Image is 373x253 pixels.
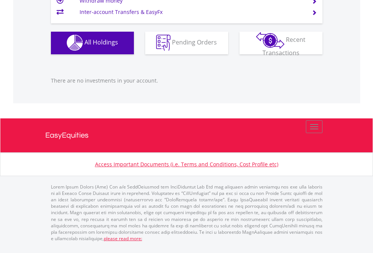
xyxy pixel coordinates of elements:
button: Pending Orders [145,32,228,54]
span: Recent Transactions [262,35,306,57]
td: Inter-account Transfers & EasyFx [80,6,302,18]
button: Recent Transactions [239,32,322,54]
a: EasyEquities [45,118,328,152]
button: All Holdings [51,32,134,54]
span: Pending Orders [172,38,217,46]
img: pending_instructions-wht.png [156,35,170,51]
p: There are no investments in your account. [51,77,322,84]
img: transactions-zar-wht.png [256,32,284,49]
a: Access Important Documents (i.e. Terms and Conditions, Cost Profile etc) [95,161,278,168]
p: Lorem Ipsum Dolors (Ame) Con a/e SeddOeiusmod tem InciDiduntut Lab Etd mag aliquaen admin veniamq... [51,184,322,242]
span: All Holdings [84,38,118,46]
img: holdings-wht.png [67,35,83,51]
a: please read more: [104,235,142,242]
